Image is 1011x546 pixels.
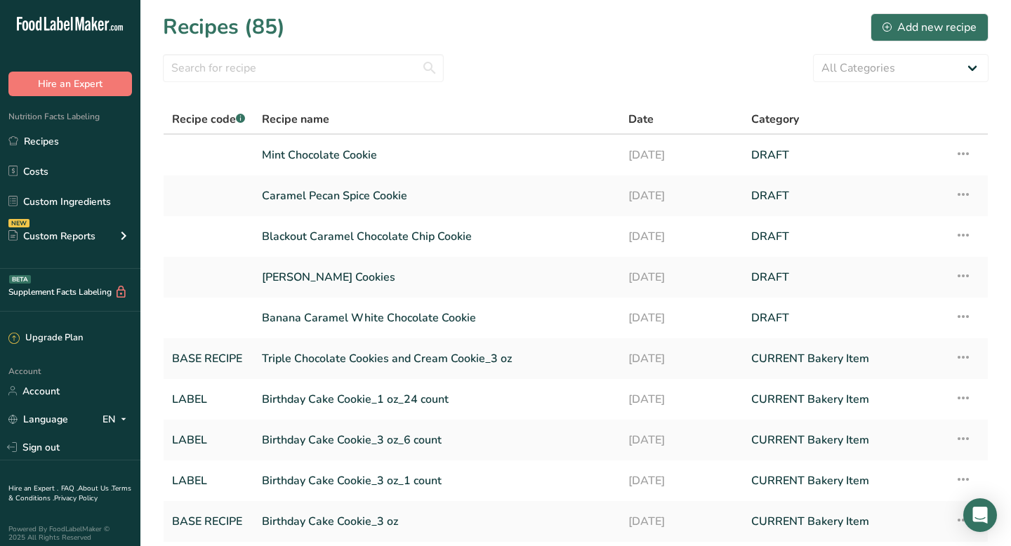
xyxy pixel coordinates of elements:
a: [DATE] [628,344,734,373]
a: [DATE] [628,425,734,455]
a: [DATE] [628,385,734,414]
a: About Us . [78,484,112,493]
div: Open Intercom Messenger [963,498,997,532]
a: DRAFT [751,140,938,170]
a: [DATE] [628,262,734,292]
a: Hire an Expert . [8,484,58,493]
a: [DATE] [628,303,734,333]
h1: Recipes (85) [163,11,285,43]
button: Add new recipe [871,13,989,41]
a: Birthday Cake Cookie_3 oz_1 count [262,466,612,495]
a: Terms & Conditions . [8,484,131,503]
button: Hire an Expert [8,72,132,96]
div: EN [103,411,132,427]
a: DRAFT [751,303,938,333]
div: Upgrade Plan [8,331,83,345]
a: CURRENT Bakery Item [751,466,938,495]
a: CURRENT Bakery Item [751,425,938,455]
span: Date [628,111,654,128]
div: Powered By FoodLabelMaker © 2025 All Rights Reserved [8,525,132,542]
a: [PERSON_NAME] Cookies [262,262,612,292]
div: Custom Reports [8,229,95,244]
a: CURRENT Bakery Item [751,385,938,414]
a: Mint Chocolate Cookie [262,140,612,170]
a: CURRENT Bakery Item [751,507,938,536]
span: Recipe name [262,111,329,128]
div: NEW [8,219,29,227]
a: BASE RECIPE [172,344,245,373]
a: LABEL [172,466,245,495]
a: Birthday Cake Cookie_1 oz_24 count [262,385,612,414]
a: LABEL [172,425,245,455]
a: Privacy Policy [54,493,98,503]
a: Triple Chocolate Cookies and Cream Cookie_3 oz [262,344,612,373]
a: [DATE] [628,507,734,536]
a: DRAFT [751,222,938,251]
a: [DATE] [628,466,734,495]
a: LABEL [172,385,245,414]
a: FAQ . [61,484,78,493]
a: [DATE] [628,181,734,211]
span: Category [751,111,799,128]
a: CURRENT Bakery Item [751,344,938,373]
a: Birthday Cake Cookie_3 oz [262,507,612,536]
a: Caramel Pecan Spice Cookie [262,181,612,211]
a: [DATE] [628,140,734,170]
a: DRAFT [751,262,938,292]
span: Recipe code [172,112,245,127]
a: Birthday Cake Cookie_3 oz_6 count [262,425,612,455]
input: Search for recipe [163,54,444,82]
a: Banana Caramel White Chocolate Cookie [262,303,612,333]
a: DRAFT [751,181,938,211]
a: Blackout Caramel Chocolate Chip Cookie [262,222,612,251]
div: Add new recipe [883,19,977,36]
a: Language [8,407,68,432]
a: BASE RECIPE [172,507,245,536]
a: [DATE] [628,222,734,251]
div: BETA [9,275,31,284]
